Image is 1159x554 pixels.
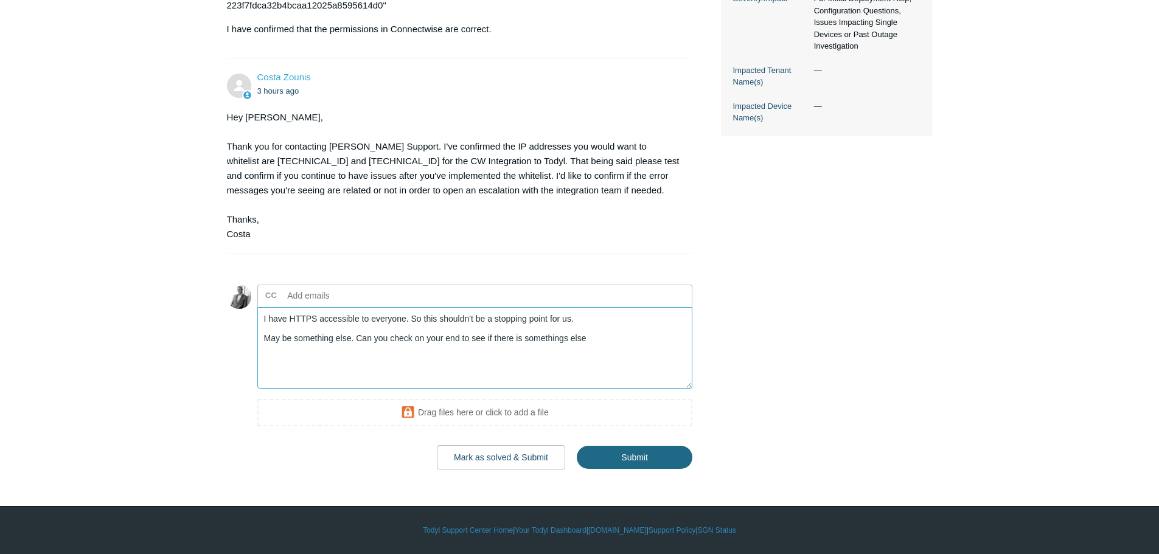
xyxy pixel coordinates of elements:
[265,286,277,305] label: CC
[227,110,681,241] div: Hey [PERSON_NAME], Thank you for contacting [PERSON_NAME] Support. I've confirmed the IP addresse...
[733,64,808,88] dt: Impacted Tenant Name(s)
[588,525,647,536] a: [DOMAIN_NAME]
[423,525,513,536] a: Todyl Support Center Home
[257,86,299,95] time: 08/27/2025, 11:51
[257,307,693,389] textarea: Add your reply
[283,286,414,305] input: Add emails
[649,525,695,536] a: Support Policy
[808,100,921,113] dd: —
[227,525,933,536] div: | | | |
[577,446,692,469] input: Submit
[515,525,586,536] a: Your Todyl Dashboard
[698,525,736,536] a: SGN Status
[808,64,921,77] dd: —
[437,445,565,469] button: Mark as solved & Submit
[257,72,311,82] a: Costa Zounis
[227,22,681,36] p: I have confirmed that the permissions in Connectwise are correct.
[733,100,808,124] dt: Impacted Device Name(s)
